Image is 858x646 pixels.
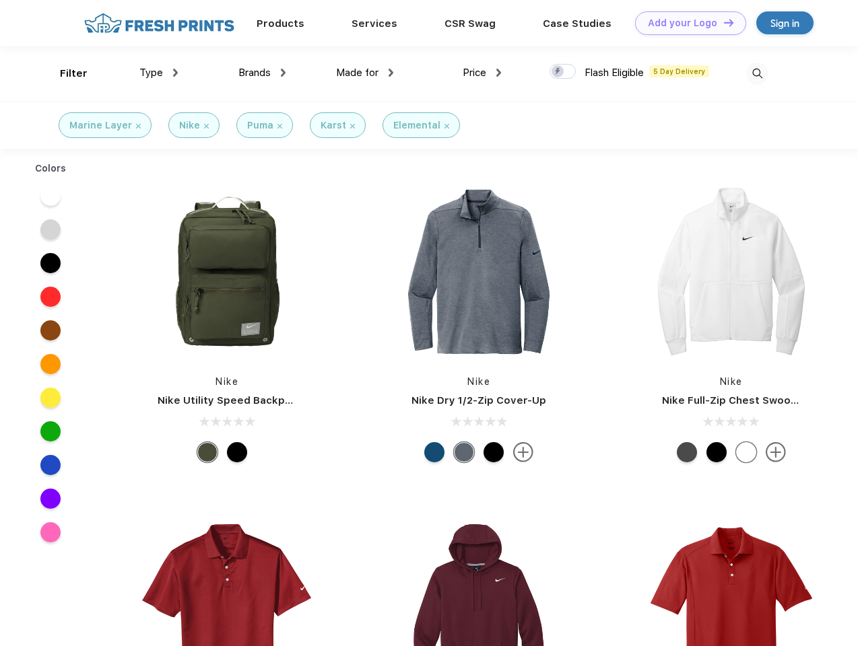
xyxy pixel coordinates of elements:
[321,118,346,133] div: Karst
[336,67,378,79] span: Made for
[746,63,768,85] img: desktop_search.svg
[766,442,786,462] img: more.svg
[720,376,743,387] a: Nike
[69,118,132,133] div: Marine Layer
[281,69,286,77] img: dropdown.png
[648,17,717,29] div: Add your Logo
[139,67,163,79] span: Type
[424,442,444,462] div: Gym Blue
[389,182,568,361] img: func=resize&h=266
[158,394,303,406] a: Nike Utility Speed Backpack
[513,442,533,462] img: more.svg
[677,442,697,462] div: Anthracite
[179,118,200,133] div: Nike
[350,124,355,129] img: filter_cancel.svg
[585,67,644,79] span: Flash Eligible
[352,17,397,30] a: Services
[642,182,821,361] img: func=resize&h=266
[444,17,496,30] a: CSR Swag
[411,394,546,406] a: Nike Dry 1/2-Zip Cover-Up
[770,15,799,31] div: Sign in
[662,394,841,406] a: Nike Full-Zip Chest Swoosh Jacket
[277,124,282,129] img: filter_cancel.svg
[204,124,209,129] img: filter_cancel.svg
[724,19,733,26] img: DT
[649,65,709,77] span: 5 Day Delivery
[257,17,304,30] a: Products
[80,11,238,35] img: fo%20logo%202.webp
[136,124,141,129] img: filter_cancel.svg
[463,67,486,79] span: Price
[216,376,238,387] a: Nike
[736,442,756,462] div: White
[467,376,490,387] a: Nike
[197,442,218,462] div: Cargo Khaki
[444,124,449,129] img: filter_cancel.svg
[60,66,88,81] div: Filter
[173,69,178,77] img: dropdown.png
[496,69,501,77] img: dropdown.png
[227,442,247,462] div: Black
[706,442,727,462] div: Black
[389,69,393,77] img: dropdown.png
[137,182,317,361] img: func=resize&h=266
[484,442,504,462] div: Black
[393,118,440,133] div: Elemental
[756,11,814,34] a: Sign in
[454,442,474,462] div: Navy Heather
[247,118,273,133] div: Puma
[25,161,77,176] div: Colors
[238,67,271,79] span: Brands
